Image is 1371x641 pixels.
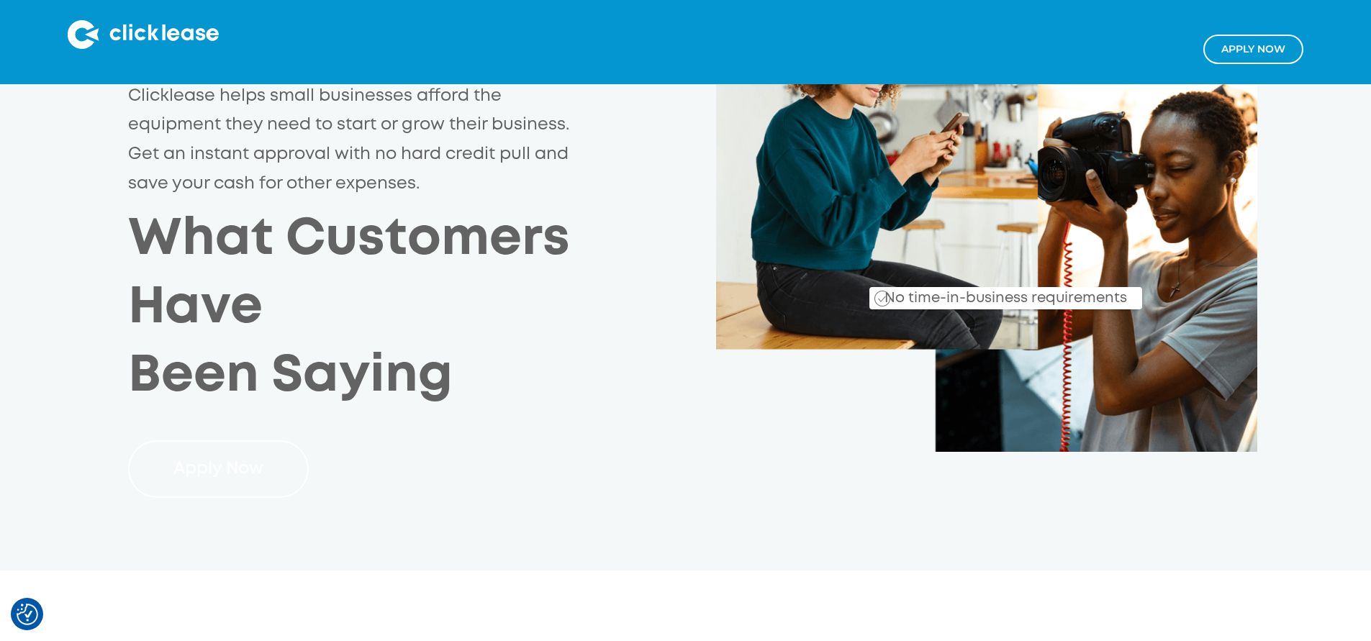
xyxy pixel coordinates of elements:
[128,82,578,199] p: Clicklease helps small businesses afford the equipment they need to start or grow their business....
[68,20,219,49] img: Clicklease logo
[128,440,309,499] a: Apply Now
[802,273,1142,309] div: No time-in-business requirements
[874,291,890,306] img: Checkmark_callout
[1203,35,1303,64] a: Apply NOw
[17,604,38,625] img: Revisit consent button
[128,206,716,412] h2: What Customers Have Been Saying
[17,604,38,625] button: Consent Preferences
